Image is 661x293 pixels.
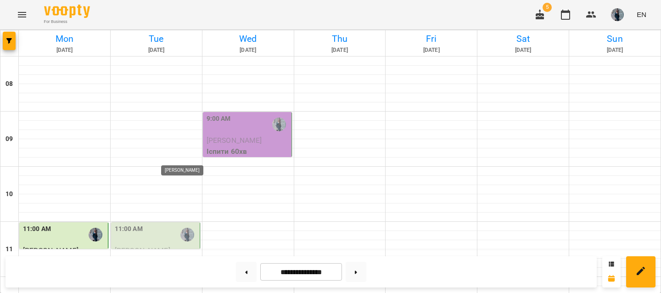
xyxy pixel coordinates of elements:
[6,134,13,144] h6: 09
[296,46,384,55] h6: [DATE]
[272,118,286,131] img: Вікторія Ксеншкевич
[207,114,231,124] label: 9:00 AM
[23,224,51,234] label: 11:00 AM
[6,189,13,199] h6: 10
[571,32,659,46] h6: Sun
[479,32,567,46] h6: Sat
[115,224,143,234] label: 11:00 AM
[112,32,201,46] h6: Tue
[543,3,552,12] span: 5
[387,46,476,55] h6: [DATE]
[204,32,292,46] h6: Wed
[6,79,13,89] h6: 08
[637,10,646,19] span: EN
[387,32,476,46] h6: Fri
[20,32,109,46] h6: Mon
[44,19,90,25] span: For Business
[44,5,90,18] img: Voopty Logo
[296,32,384,46] h6: Thu
[611,8,624,21] img: bfffc1ebdc99cb2c845fa0ad6ea9d4d3.jpeg
[180,228,194,242] img: Вікторія Ксеншкевич
[89,228,102,242] img: Вікторія Ксеншкевич
[23,246,78,255] span: [PERSON_NAME]
[207,146,290,157] p: Іспити 60хв
[112,46,201,55] h6: [DATE]
[11,4,33,26] button: Menu
[6,244,13,254] h6: 11
[207,136,262,145] span: [PERSON_NAME]
[571,46,659,55] h6: [DATE]
[633,6,650,23] button: EN
[479,46,567,55] h6: [DATE]
[20,46,109,55] h6: [DATE]
[115,246,170,255] span: [PERSON_NAME]
[204,46,292,55] h6: [DATE]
